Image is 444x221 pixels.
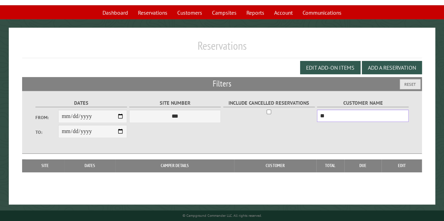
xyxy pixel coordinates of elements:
[26,159,64,172] th: Site
[134,6,172,19] a: Reservations
[400,79,420,89] button: Reset
[182,213,261,218] small: © Campground Commander LLC. All rights reserved.
[98,6,132,19] a: Dashboard
[115,159,234,172] th: Camper Details
[208,6,241,19] a: Campsites
[22,39,422,58] h1: Reservations
[344,159,382,172] th: Due
[223,99,315,107] label: Include Cancelled Reservations
[300,61,360,74] button: Edit Add-on Items
[298,6,346,19] a: Communications
[173,6,206,19] a: Customers
[35,114,58,121] label: From:
[317,99,409,107] label: Customer Name
[242,6,269,19] a: Reports
[316,159,344,172] th: Total
[129,99,221,107] label: Site Number
[234,159,316,172] th: Customer
[65,159,115,172] th: Dates
[35,129,58,136] label: To:
[22,77,422,90] h2: Filters
[270,6,297,19] a: Account
[362,61,422,74] button: Add a Reservation
[382,159,422,172] th: Edit
[35,99,127,107] label: Dates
